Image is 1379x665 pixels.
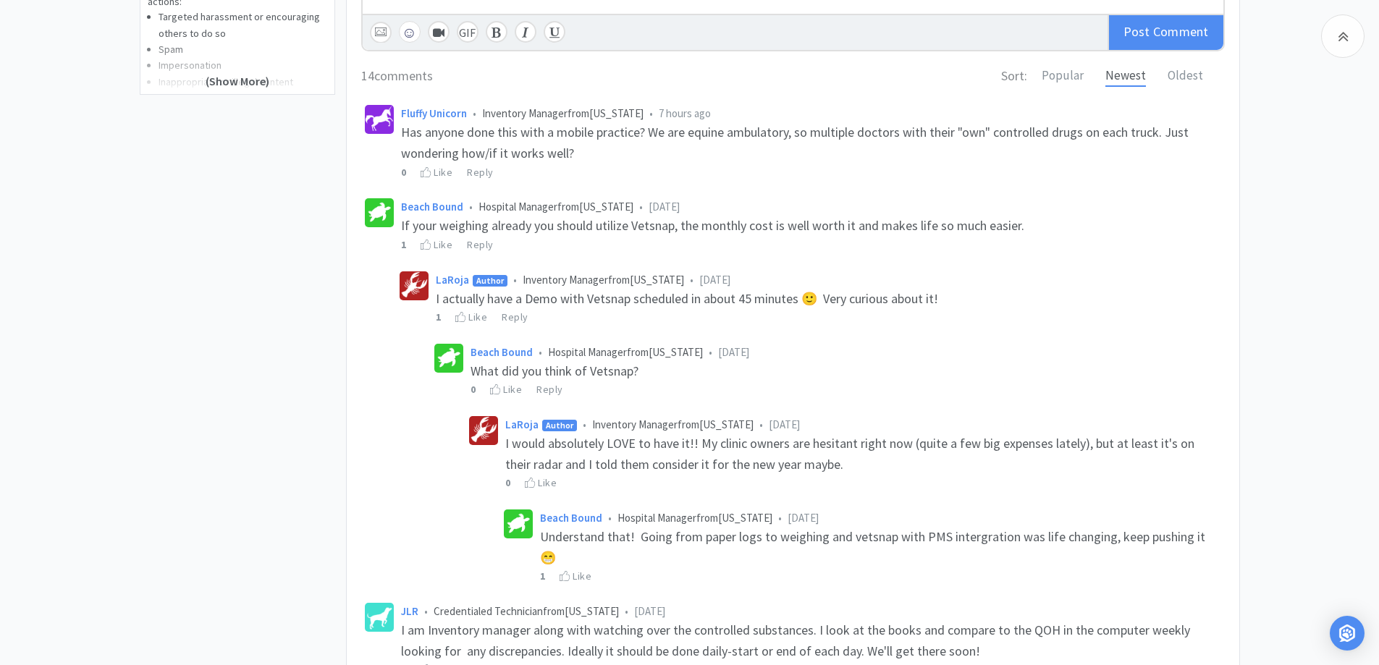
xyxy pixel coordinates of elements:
[401,106,467,120] a: Fluffy Unicorn
[540,509,1221,527] div: Hospital Manager from [US_STATE]
[471,363,638,379] span: What did you think of Vetsnap?
[436,290,938,307] span: I actually have a Demo with Vetsnap scheduled in about 45 minutes 🙂 Very curious about it!
[436,310,442,323] strong: 1
[502,309,528,325] div: Reply
[759,418,763,431] span: •
[543,420,576,431] span: Author
[718,345,749,359] span: [DATE]
[1105,66,1146,87] div: Newest
[457,21,478,43] div: GIF
[401,124,1192,161] span: Has anyone done this with a mobile practice? We are equine ambulatory, so multiple doctors with t...
[1330,616,1365,651] div: Open Intercom Messenger
[421,237,452,253] div: Like
[471,383,476,396] strong: 0
[401,622,1193,659] span: I am Inventory manager along with watching over the controlled substances. I look at the books an...
[436,271,1221,289] div: Inventory Manager from [US_STATE]
[140,36,334,94] div: (Show More)
[1108,15,1223,50] div: Post
[659,106,711,120] span: 7 hours ago
[401,603,1221,620] div: Credentialed Technician from [US_STATE]
[1153,23,1209,40] span: Comment
[649,200,680,213] span: [DATE]
[469,200,473,213] span: •
[709,345,712,359] span: •
[490,381,522,397] div: Like
[788,511,819,525] span: [DATE]
[540,569,546,583] strong: 1
[649,106,653,120] span: •
[401,200,463,213] a: Beach Bound
[399,21,421,43] button: ☺
[1001,66,1027,87] h6: Sort:
[583,418,586,431] span: •
[361,66,433,87] h6: 14 comments
[513,273,517,287] span: •
[608,511,612,525] span: •
[1042,66,1084,87] div: Popular
[436,273,469,287] a: LaRoja
[473,106,476,120] span: •
[401,238,407,251] strong: 1
[699,273,730,287] span: [DATE]
[159,9,327,41] li: Targeted harassment or encouraging others to do so
[690,273,693,287] span: •
[471,345,533,359] a: Beach Bound
[625,604,628,618] span: •
[455,309,487,325] div: Like
[1168,66,1203,87] div: Oldest
[467,237,494,253] div: Reply
[560,568,591,584] div: Like
[401,217,1024,234] span: If your weighing already you should utilize Vetsnap, the monthly cost is well worth it and makes ...
[540,511,602,525] a: Beach Bound
[401,105,1221,122] div: Inventory Manager from [US_STATE]
[467,164,494,180] div: Reply
[421,164,452,180] div: Like
[401,198,1221,216] div: Hospital Manager from [US_STATE]
[473,276,507,286] span: Author
[639,200,643,213] span: •
[525,475,557,491] div: Like
[505,476,511,489] strong: 0
[505,435,1197,473] span: I would absolutely LOVE to have it!! My clinic owners are hesitant right now (quite a few big exp...
[424,604,428,618] span: •
[540,528,1208,566] span: Understand that! Going from paper logs to weighing and vetsnap with PMS intergration was life cha...
[471,344,1221,361] div: Hospital Manager from [US_STATE]
[539,345,542,359] span: •
[634,604,665,618] span: [DATE]
[505,418,539,431] a: LaRoja
[505,416,1221,433] div: Inventory Manager from [US_STATE]
[401,166,407,179] strong: 0
[401,604,418,618] a: JLR
[769,418,800,431] span: [DATE]
[778,511,782,525] span: •
[536,381,563,397] div: Reply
